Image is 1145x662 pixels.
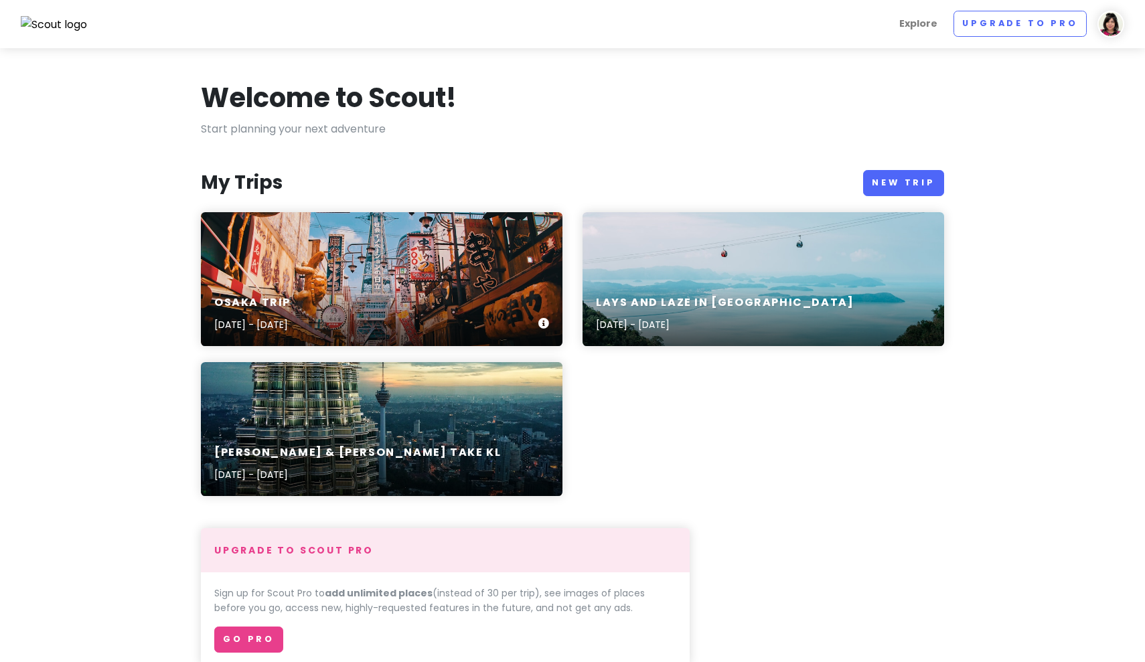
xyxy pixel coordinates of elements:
[214,586,676,616] p: Sign up for Scout Pro to (instead of 30 per trip), see images of places before you go, access new...
[214,446,501,460] h6: [PERSON_NAME] & [PERSON_NAME] take KL
[863,170,944,196] a: New Trip
[1097,11,1124,37] img: User profile
[583,212,944,346] a: green leafed trees near body of water under blue skyLays and laze in [GEOGRAPHIC_DATA][DATE] - [D...
[201,120,944,138] p: Start planning your next adventure
[201,362,562,496] a: brown high rise buildings under blue sky at daytime[PERSON_NAME] & [PERSON_NAME] take KL[DATE] - ...
[596,317,854,332] p: [DATE] - [DATE]
[201,80,457,115] h1: Welcome to Scout!
[214,296,291,310] h6: Osaka Trip
[21,16,88,33] img: Scout logo
[894,11,943,37] a: Explore
[214,467,501,482] p: [DATE] - [DATE]
[325,586,433,600] strong: add unlimited places
[214,317,291,332] p: [DATE] - [DATE]
[953,11,1087,37] a: Upgrade to Pro
[201,212,562,346] a: people walking on street during daytimeOsaka Trip[DATE] - [DATE]
[214,544,676,556] h4: Upgrade to Scout Pro
[596,296,854,310] h6: Lays and laze in [GEOGRAPHIC_DATA]
[214,627,283,653] a: Go Pro
[201,171,283,195] h3: My Trips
